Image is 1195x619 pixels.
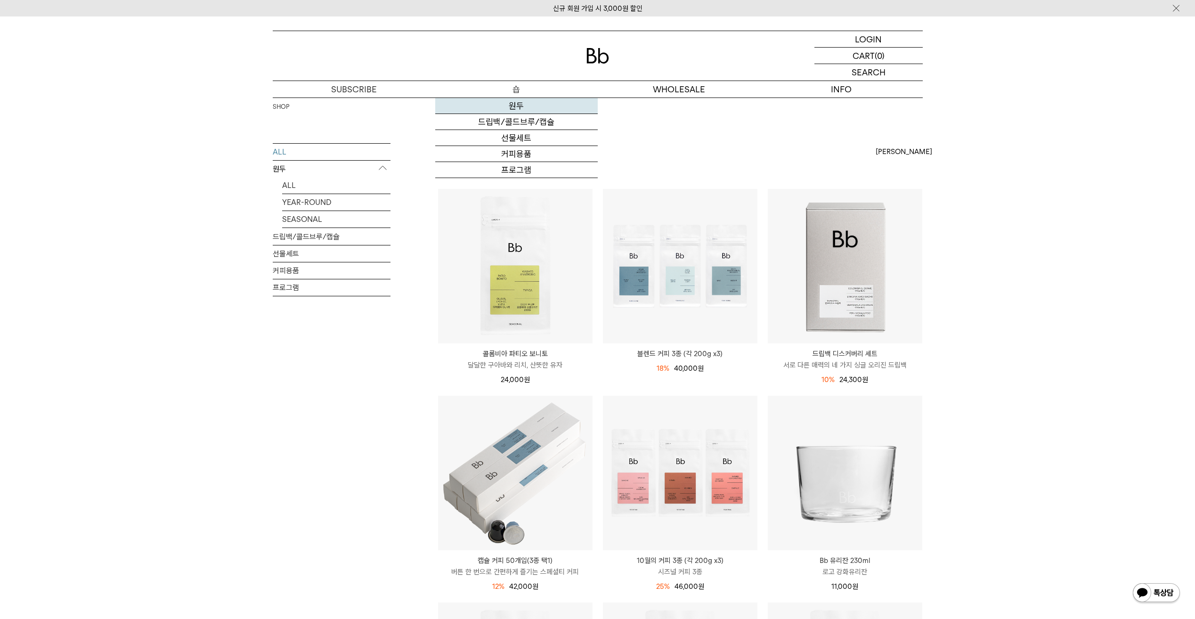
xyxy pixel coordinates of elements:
[674,364,704,373] span: 40,000
[875,48,885,64] p: (0)
[438,555,593,566] p: 캡슐 커피 50개입(3종 택1)
[768,566,922,578] p: 로고 강화유리잔
[492,581,504,592] div: 12%
[435,81,598,98] a: 숍
[768,555,922,566] p: Bb 유리잔 230ml
[657,363,669,374] div: 18%
[603,396,757,550] img: 10월의 커피 3종 (각 200g x3)
[814,48,923,64] a: CART (0)
[435,98,598,114] a: 원두
[603,555,757,578] a: 10월의 커피 3종 (각 200g x3) 시즈널 커피 3종
[273,81,435,98] a: SUBSCRIBE
[273,228,390,245] a: 드립백/콜드브루/캡슐
[532,582,538,591] span: 원
[509,582,538,591] span: 42,000
[438,189,593,343] img: 콜롬비아 파티오 보니토
[1132,582,1181,605] img: 카카오톡 채널 1:1 채팅 버튼
[438,359,593,371] p: 달달한 구아바와 리치, 산뜻한 유자
[273,144,390,160] a: ALL
[698,582,704,591] span: 원
[273,161,390,178] p: 원두
[603,555,757,566] p: 10월의 커피 3종 (각 200g x3)
[438,396,593,550] img: 캡슐 커피 50개입(3종 택1)
[586,48,609,64] img: 로고
[768,359,922,371] p: 서로 다른 매력의 네 가지 싱글 오리진 드립백
[435,130,598,146] a: 선물세트
[435,114,598,130] a: 드립백/콜드브루/캡슐
[698,364,704,373] span: 원
[438,566,593,578] p: 버튼 한 번으로 간편하게 즐기는 스페셜티 커피
[852,582,858,591] span: 원
[855,31,882,47] p: LOGIN
[603,189,757,343] img: 블렌드 커피 3종 (각 200g x3)
[862,375,868,384] span: 원
[768,348,922,371] a: 드립백 디스커버리 세트 서로 다른 매력의 네 가지 싱글 오리진 드립백
[852,64,886,81] p: SEARCH
[501,375,530,384] span: 24,000
[273,279,390,296] a: 프로그램
[814,31,923,48] a: LOGIN
[831,582,858,591] span: 11,000
[876,146,932,157] span: [PERSON_NAME]
[768,189,922,343] img: 드립백 디스커버리 세트
[435,162,598,178] a: 프로그램
[435,146,598,162] a: 커피용품
[768,396,922,550] img: Bb 유리잔 230ml
[853,48,875,64] p: CART
[839,375,868,384] span: 24,300
[603,566,757,578] p: 시즈널 커피 3종
[282,194,390,211] a: YEAR-ROUND
[524,375,530,384] span: 원
[821,374,835,385] div: 10%
[656,581,670,592] div: 25%
[760,81,923,98] p: INFO
[675,582,704,591] span: 46,000
[768,348,922,359] p: 드립백 디스커버리 세트
[438,348,593,371] a: 콜롬비아 파티오 보니토 달달한 구아바와 리치, 산뜻한 유자
[273,245,390,262] a: 선물세트
[768,555,922,578] a: Bb 유리잔 230ml 로고 강화유리잔
[438,555,593,578] a: 캡슐 커피 50개입(3종 택1) 버튼 한 번으로 간편하게 즐기는 스페셜티 커피
[553,4,642,13] a: 신규 회원 가입 시 3,000원 할인
[273,262,390,279] a: 커피용품
[282,177,390,194] a: ALL
[598,81,760,98] p: WHOLESALE
[282,211,390,228] a: SEASONAL
[603,348,757,359] a: 블렌드 커피 3종 (각 200g x3)
[438,348,593,359] p: 콜롬비아 파티오 보니토
[273,102,289,112] a: SHOP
